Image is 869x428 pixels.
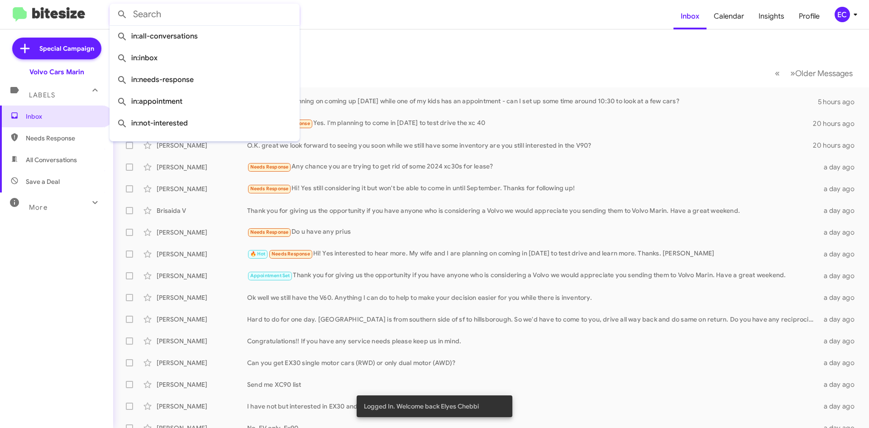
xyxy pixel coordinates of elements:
[250,229,289,235] span: Needs Response
[813,119,862,128] div: 20 hours ago
[707,3,751,29] a: Calendar
[818,206,862,215] div: a day ago
[12,38,101,59] a: Special Campaign
[272,251,310,257] span: Needs Response
[795,68,853,78] span: Older Messages
[117,47,292,69] span: in:inbox
[117,25,292,47] span: in:all-conversations
[790,67,795,79] span: »
[250,186,289,192] span: Needs Response
[247,358,818,367] div: Can you get EX30 single motor cars (RWD) or only dual motor (AWD)?
[247,227,818,237] div: Do u have any prius
[247,337,818,346] div: Congratulations!! If you have any service needs please keep us in mind.
[247,402,818,411] div: I have not but interested in EX30 and responded to Tex [DATE]
[818,337,862,346] div: a day ago
[769,64,785,82] button: Previous
[818,184,862,193] div: a day ago
[818,271,862,280] div: a day ago
[250,164,289,170] span: Needs Response
[250,273,290,279] span: Appointment Set
[157,402,247,411] div: [PERSON_NAME]
[835,7,850,22] div: EC
[818,402,862,411] div: a day ago
[117,91,292,112] span: in:appointment
[247,293,818,302] div: Ok well we still have the V60. Anything I can do to help to make your decision easier for you whi...
[29,91,55,99] span: Labels
[247,118,813,129] div: Yes. I'm planning to come in [DATE] to test drive the xc 40
[818,293,862,302] div: a day ago
[775,67,780,79] span: «
[818,97,862,106] div: 5 hours ago
[247,162,818,172] div: Any chance you are trying to get rid of some 2024 xc30s for lease?
[26,155,77,164] span: All Conversations
[751,3,792,29] a: Insights
[770,64,858,82] nav: Page navigation example
[247,183,818,194] div: Hi! Yes still considering it but won't be able to come in until September. Thanks for following up!
[247,141,813,150] div: O.K. great we look forward to seeing you soon while we still have some inventory are you still in...
[157,163,247,172] div: [PERSON_NAME]
[117,134,292,156] span: in:sold-verified
[157,337,247,346] div: [PERSON_NAME]
[26,177,60,186] span: Save a Deal
[157,315,247,324] div: [PERSON_NAME]
[818,228,862,237] div: a day ago
[818,358,862,367] div: a day ago
[364,402,479,411] span: Logged In. Welcome back Elyes Chebbi
[157,228,247,237] div: [PERSON_NAME]
[827,7,859,22] button: EC
[818,380,862,389] div: a day ago
[818,250,862,259] div: a day ago
[157,250,247,259] div: [PERSON_NAME]
[117,112,292,134] span: in:not-interested
[157,293,247,302] div: [PERSON_NAME]
[247,249,818,259] div: Hi! Yes interested to hear more. My wife and I are planning on coming in [DATE] to test drive and...
[247,380,818,389] div: Send me XC90 list
[250,251,266,257] span: 🔥 Hot
[818,315,862,324] div: a day ago
[29,67,84,77] div: Volvo Cars Marin
[110,4,300,25] input: Search
[117,69,292,91] span: in:needs-response
[818,163,862,172] div: a day ago
[785,64,858,82] button: Next
[157,380,247,389] div: [PERSON_NAME]
[26,112,103,121] span: Inbox
[247,96,818,107] div: Hi, I'm planning on coming up [DATE] while one of my kids has an appointment - can I set up some ...
[29,203,48,212] span: More
[247,206,818,215] div: Thank you for giving us the opportunity if you have anyone who is considering a Volvo we would ap...
[39,44,94,53] span: Special Campaign
[673,3,707,29] a: Inbox
[26,134,103,143] span: Needs Response
[157,358,247,367] div: [PERSON_NAME]
[792,3,827,29] a: Profile
[813,141,862,150] div: 20 hours ago
[247,315,818,324] div: Hard to do for one day. [GEOGRAPHIC_DATA] is from southern side of sf to hillsborough. So we'd ha...
[157,141,247,150] div: [PERSON_NAME]
[157,271,247,280] div: [PERSON_NAME]
[247,270,818,281] div: Thank you for giving us the opportunity if you have anyone who is considering a Volvo we would ap...
[157,206,247,215] div: Brisaida V
[157,184,247,193] div: [PERSON_NAME]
